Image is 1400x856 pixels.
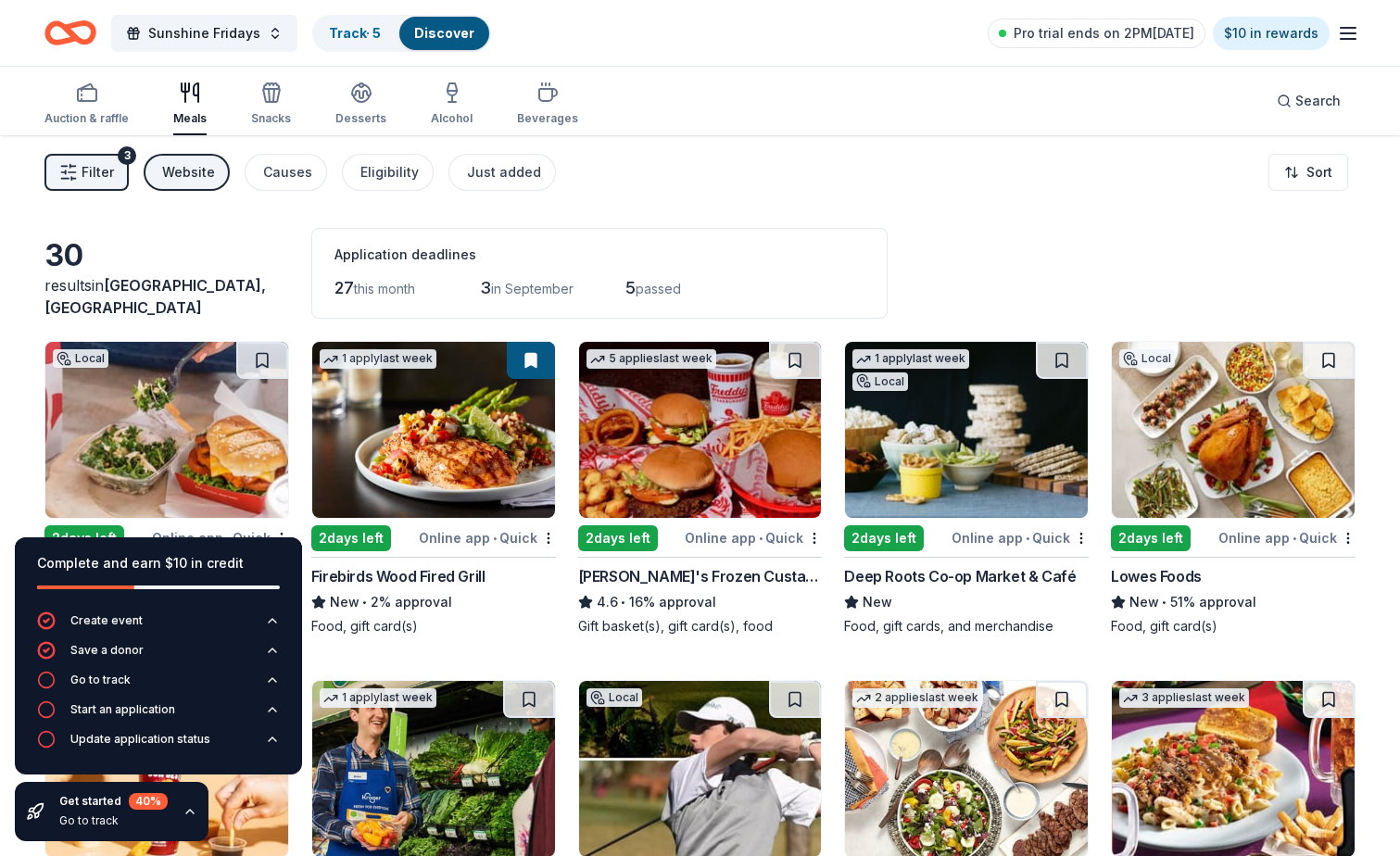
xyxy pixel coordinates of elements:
[44,11,96,55] a: Home
[578,591,823,613] div: 16% approval
[759,531,763,546] span: •
[334,278,354,297] span: 27
[1111,341,1356,636] a: Image for Lowes FoodsLocal2days leftOnline app•QuickLowes FoodsNew•51% approvalFood, gift card(s)
[44,111,129,126] div: Auction & raffle
[311,617,556,636] div: Food, gift card(s)
[320,349,436,369] div: 1 apply last week
[37,671,280,700] button: Go to track
[312,15,491,52] button: Track· 5Discover
[419,526,556,549] div: Online app Quick
[70,613,143,628] div: Create event
[342,154,434,191] button: Eligibility
[578,565,823,587] div: [PERSON_NAME]'s Frozen Custard & Steakburgers
[844,565,1076,587] div: Deep Roots Co-op Market & Café
[1213,17,1330,50] a: $10 in rewards
[44,237,289,274] div: 30
[320,688,436,708] div: 1 apply last week
[44,276,266,317] span: [GEOGRAPHIC_DATA], [GEOGRAPHIC_DATA]
[70,673,131,687] div: Go to track
[448,154,556,191] button: Just added
[493,531,497,546] span: •
[845,342,1088,518] img: Image for Deep Roots Co-op Market & Café
[1129,591,1159,613] span: New
[517,74,578,135] button: Beverages
[1111,565,1202,587] div: Lowes Foods
[844,617,1089,636] div: Food, gift cards, and merchandise
[1112,342,1355,518] img: Image for Lowes Foods
[1218,526,1356,549] div: Online app Quick
[44,74,129,135] button: Auction & raffle
[311,341,556,636] a: Image for Firebirds Wood Fired Grill1 applylast week2days leftOnline app•QuickFirebirds Wood Fire...
[44,154,129,191] button: Filter3
[59,793,168,810] div: Get started
[53,349,108,368] div: Local
[578,525,658,551] div: 2 days left
[467,161,541,183] div: Just added
[1111,525,1191,551] div: 2 days left
[844,525,924,551] div: 2 days left
[844,341,1089,636] a: Image for Deep Roots Co-op Market & Café1 applylast weekLocal2days leftOnline app•QuickDeep Roots...
[1295,90,1341,112] span: Search
[586,688,642,707] div: Local
[491,281,574,296] span: in September
[144,154,230,191] button: Website
[118,146,136,165] div: 3
[1293,531,1296,546] span: •
[311,591,556,613] div: 2% approval
[578,617,823,636] div: Gift basket(s), gift card(s), food
[173,111,207,126] div: Meals
[1119,349,1175,368] div: Local
[82,161,114,183] span: Filter
[431,74,473,135] button: Alcohol
[517,111,578,126] div: Beverages
[1268,154,1348,191] button: Sort
[1163,595,1167,610] span: •
[431,111,473,126] div: Alcohol
[148,22,260,44] span: Sunshine Fridays
[852,688,982,708] div: 2 applies last week
[44,341,289,636] a: Image for Chick-fil-A (Winston Salem)Local2days leftOnline app•Quick[DEMOGRAPHIC_DATA]-fil-A ([PE...
[245,154,327,191] button: Causes
[311,525,391,551] div: 2 days left
[59,813,168,828] div: Go to track
[37,700,280,730] button: Start an application
[597,591,618,613] span: 4.6
[335,111,386,126] div: Desserts
[952,526,1089,549] div: Online app Quick
[1306,161,1332,183] span: Sort
[329,25,381,41] a: Track· 5
[1111,617,1356,636] div: Food, gift card(s)
[863,591,892,613] span: New
[37,730,280,760] button: Update application status
[37,641,280,671] button: Save a donor
[1119,688,1249,708] div: 3 applies last week
[852,349,969,369] div: 1 apply last week
[70,643,144,658] div: Save a donor
[37,552,280,574] div: Complete and earn $10 in credit
[263,161,312,183] div: Causes
[621,595,625,610] span: •
[578,341,823,636] a: Image for Freddy's Frozen Custard & Steakburgers5 applieslast week2days leftOnline app•Quick[PERS...
[330,591,359,613] span: New
[685,526,822,549] div: Online app Quick
[311,565,486,587] div: Firebirds Wood Fired Grill
[44,274,289,319] div: results
[852,372,908,391] div: Local
[162,161,215,183] div: Website
[354,281,415,296] span: this month
[37,611,280,641] button: Create event
[45,342,288,518] img: Image for Chick-fil-A (Winston Salem)
[173,74,207,135] button: Meals
[1262,82,1356,120] button: Search
[251,74,291,135] button: Snacks
[579,342,822,518] img: Image for Freddy's Frozen Custard & Steakburgers
[360,161,419,183] div: Eligibility
[129,793,168,810] div: 40 %
[625,278,636,297] span: 5
[335,74,386,135] button: Desserts
[44,276,266,317] span: in
[636,281,681,296] span: passed
[480,278,491,297] span: 3
[414,25,474,41] a: Discover
[70,732,210,747] div: Update application status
